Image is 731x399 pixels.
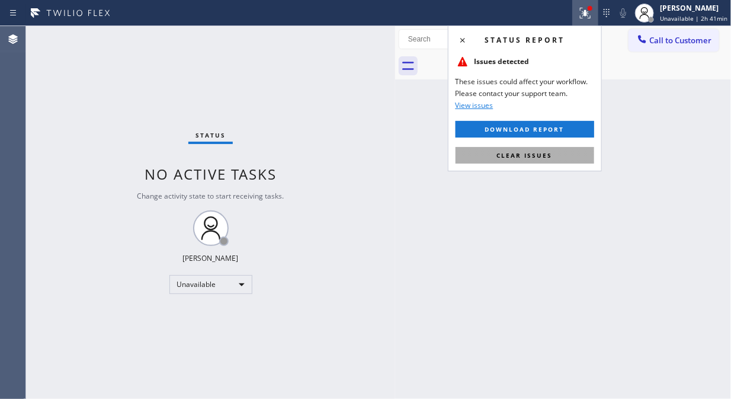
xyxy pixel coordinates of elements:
[660,14,727,23] span: Unavailable | 2h 41min
[145,164,277,184] span: No active tasks
[629,29,719,52] button: Call to Customer
[649,35,711,46] span: Call to Customer
[169,275,252,294] div: Unavailable
[183,253,239,263] div: [PERSON_NAME]
[660,3,727,13] div: [PERSON_NAME]
[615,5,631,21] button: Mute
[195,131,226,139] span: Status
[137,191,284,201] span: Change activity state to start receiving tasks.
[399,30,499,49] input: Search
